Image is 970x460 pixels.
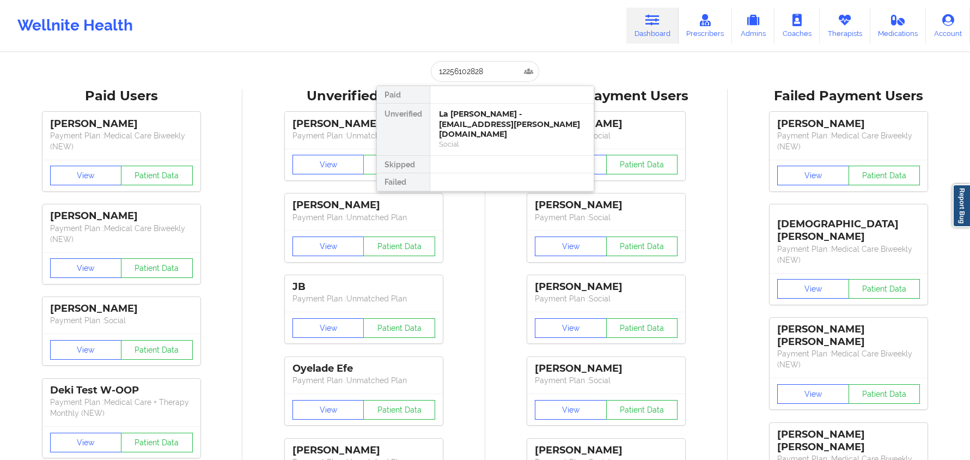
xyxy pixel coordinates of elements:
[50,315,193,326] p: Payment Plan : Social
[50,258,122,278] button: View
[292,400,364,420] button: View
[820,8,870,44] a: Therapists
[606,400,678,420] button: Patient Data
[292,237,364,256] button: View
[377,86,430,104] div: Paid
[363,318,435,338] button: Patient Data
[535,237,607,256] button: View
[535,400,607,420] button: View
[292,293,435,304] p: Payment Plan : Unmatched Plan
[292,362,435,375] div: Oyelade Efe
[777,279,849,299] button: View
[377,156,430,173] div: Skipped
[535,130,678,141] p: Payment Plan : Social
[535,444,678,457] div: [PERSON_NAME]
[535,118,678,130] div: [PERSON_NAME]
[926,8,970,44] a: Account
[292,212,435,223] p: Payment Plan : Unmatched Plan
[292,318,364,338] button: View
[50,223,193,245] p: Payment Plan : Medical Care Biweekly (NEW)
[535,281,678,293] div: [PERSON_NAME]
[292,118,435,130] div: [PERSON_NAME]
[121,433,193,452] button: Patient Data
[849,166,920,185] button: Patient Data
[535,362,678,375] div: [PERSON_NAME]
[8,88,235,105] div: Paid Users
[606,155,678,174] button: Patient Data
[50,166,122,185] button: View
[50,384,193,397] div: Deki Test W-OOP
[363,400,435,420] button: Patient Data
[777,130,920,152] p: Payment Plan : Medical Care Biweekly (NEW)
[50,433,122,452] button: View
[439,140,585,149] div: Social
[50,340,122,360] button: View
[777,428,920,453] div: [PERSON_NAME] [PERSON_NAME]
[50,302,193,315] div: [PERSON_NAME]
[363,237,435,256] button: Patient Data
[679,8,733,44] a: Prescribers
[292,130,435,141] p: Payment Plan : Unmatched Plan
[735,88,962,105] div: Failed Payment Users
[606,237,678,256] button: Patient Data
[292,155,364,174] button: View
[870,8,926,44] a: Medications
[292,281,435,293] div: JB
[377,104,430,156] div: Unverified
[292,199,435,211] div: [PERSON_NAME]
[777,323,920,348] div: [PERSON_NAME] [PERSON_NAME]
[50,397,193,419] p: Payment Plan : Medical Care + Therapy Monthly (NEW)
[777,384,849,404] button: View
[535,318,607,338] button: View
[777,244,920,265] p: Payment Plan : Medical Care Biweekly (NEW)
[377,173,430,191] div: Failed
[50,210,193,222] div: [PERSON_NAME]
[50,130,193,152] p: Payment Plan : Medical Care Biweekly (NEW)
[953,184,970,227] a: Report Bug
[774,8,820,44] a: Coaches
[121,258,193,278] button: Patient Data
[777,118,920,130] div: [PERSON_NAME]
[535,199,678,211] div: [PERSON_NAME]
[732,8,774,44] a: Admins
[363,155,435,174] button: Patient Data
[292,375,435,386] p: Payment Plan : Unmatched Plan
[849,279,920,299] button: Patient Data
[50,118,193,130] div: [PERSON_NAME]
[121,166,193,185] button: Patient Data
[777,348,920,370] p: Payment Plan : Medical Care Biweekly (NEW)
[439,109,585,140] div: La [PERSON_NAME] - [EMAIL_ADDRESS][PERSON_NAME][DOMAIN_NAME]
[849,384,920,404] button: Patient Data
[535,212,678,223] p: Payment Plan : Social
[777,166,849,185] button: View
[535,293,678,304] p: Payment Plan : Social
[292,444,435,457] div: [PERSON_NAME]
[250,88,477,105] div: Unverified Users
[606,318,678,338] button: Patient Data
[493,88,720,105] div: Skipped Payment Users
[626,8,679,44] a: Dashboard
[121,340,193,360] button: Patient Data
[777,210,920,243] div: [DEMOGRAPHIC_DATA][PERSON_NAME]
[535,375,678,386] p: Payment Plan : Social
